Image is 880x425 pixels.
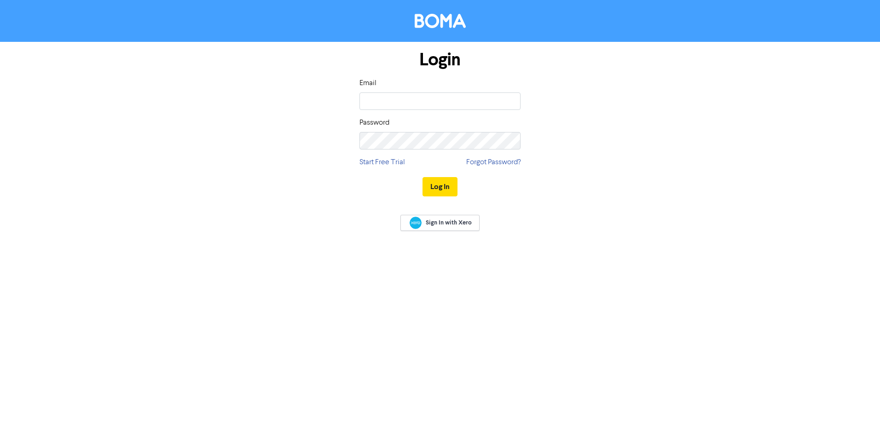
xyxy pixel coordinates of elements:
[400,215,480,231] a: Sign In with Xero
[415,14,466,28] img: BOMA Logo
[423,177,457,196] button: Log In
[359,78,376,89] label: Email
[466,157,521,168] a: Forgot Password?
[410,217,422,229] img: Xero logo
[426,218,472,227] span: Sign In with Xero
[359,117,389,128] label: Password
[359,49,521,70] h1: Login
[359,157,405,168] a: Start Free Trial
